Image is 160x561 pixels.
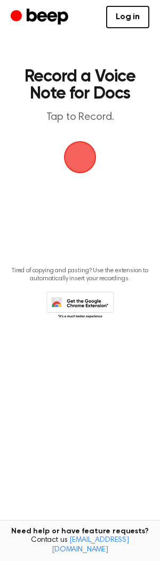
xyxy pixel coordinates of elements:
[9,267,151,283] p: Tired of copying and pasting? Use the extension to automatically insert your recordings.
[19,68,141,102] h1: Record a Voice Note for Docs
[64,141,96,173] img: Beep Logo
[11,7,71,28] a: Beep
[106,6,149,28] a: Log in
[6,536,154,555] span: Contact us
[52,536,129,554] a: [EMAIL_ADDRESS][DOMAIN_NAME]
[19,111,141,124] p: Tap to Record.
